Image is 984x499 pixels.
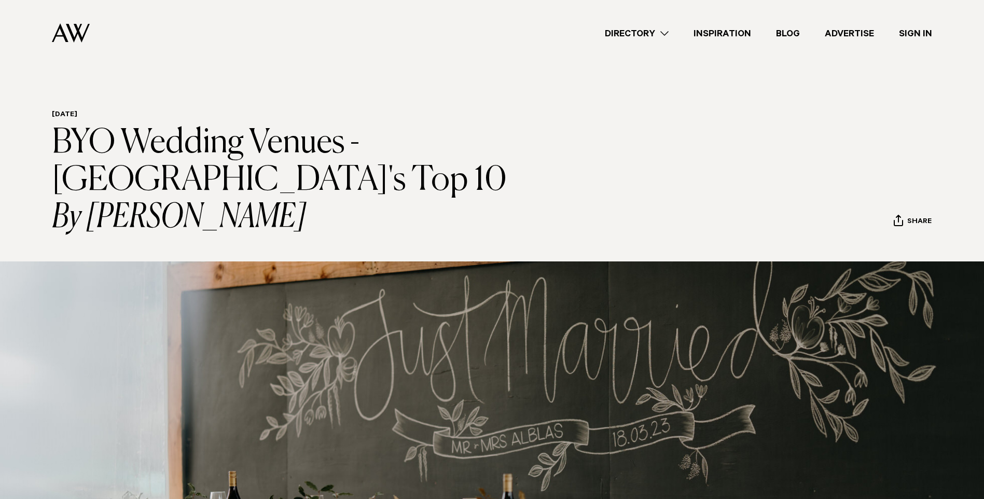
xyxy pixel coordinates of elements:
a: Inspiration [681,26,764,40]
a: Directory [592,26,681,40]
a: Sign In [886,26,945,40]
h6: [DATE] [52,110,532,120]
button: Share [893,214,932,230]
a: Blog [764,26,812,40]
img: Auckland Weddings Logo [52,23,90,43]
a: Advertise [812,26,886,40]
h1: BYO Wedding Venues - [GEOGRAPHIC_DATA]'s Top 10 [52,124,532,237]
span: Share [907,217,932,227]
i: By [PERSON_NAME] [52,199,532,237]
